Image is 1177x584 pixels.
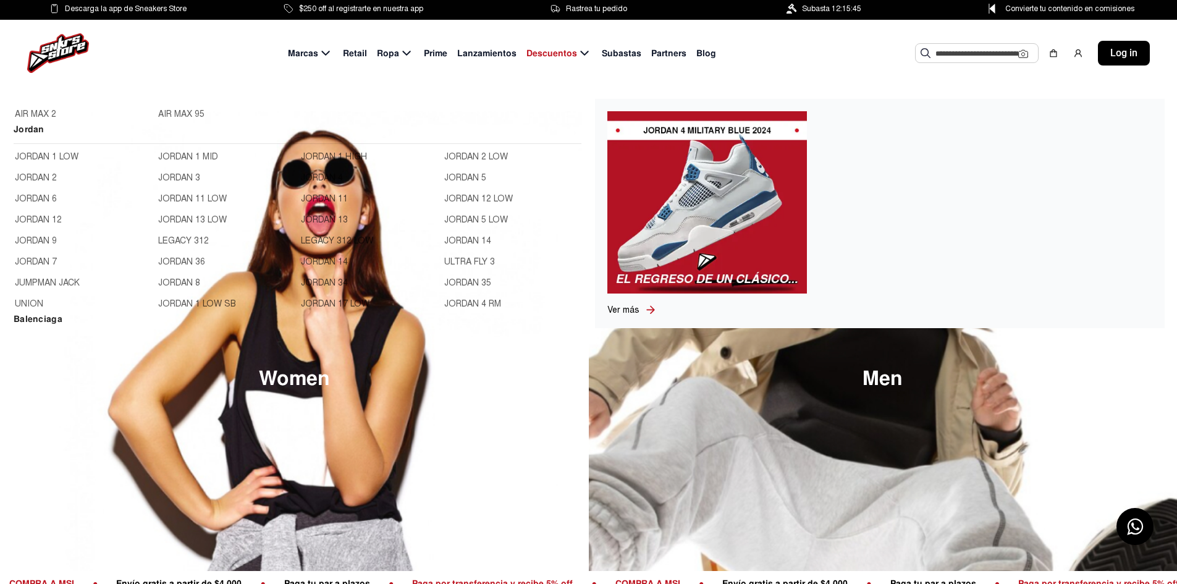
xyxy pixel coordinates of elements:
[566,2,627,15] span: Rastrea tu pedido
[424,47,447,60] span: Prime
[14,122,581,144] h2: Jordan
[301,192,437,206] a: JORDAN 11
[377,47,399,60] span: Ropa
[15,276,151,290] a: JUMPMAN JACK
[15,171,151,185] a: JORDAN 2
[301,213,437,227] a: JORDAN 13
[301,171,437,185] a: JORDAN 4
[158,297,294,311] a: JORDAN 1 LOW SB
[444,150,580,164] a: JORDAN 2 LOW
[158,171,294,185] a: JORDAN 3
[301,234,437,248] a: LEGACY 312 LOW
[863,369,903,389] span: Men
[158,192,294,206] a: JORDAN 11 LOW
[1110,46,1137,61] span: Log in
[15,255,151,269] a: JORDAN 7
[457,47,517,60] span: Lanzamientos
[802,2,861,15] span: Subasta 12:15:45
[444,234,580,248] a: JORDAN 14
[1018,49,1028,59] img: Cámara
[301,297,437,311] a: JORDAN 17 LOW
[696,47,716,60] span: Blog
[343,47,367,60] span: Retail
[444,297,580,311] a: JORDAN 4 RM
[158,213,294,227] a: JORDAN 13 LOW
[444,276,580,290] a: JORDAN 35
[15,213,151,227] a: JORDAN 12
[15,192,151,206] a: JORDAN 6
[301,255,437,269] a: JORDAN 14
[15,297,151,311] a: UNION
[299,2,423,15] span: $250 off al registrarte en nuestra app
[14,312,581,334] h2: Balenciaga
[288,47,318,60] span: Marcas
[158,234,294,248] a: LEGACY 312
[607,303,644,316] a: Ver más
[158,276,294,290] a: JORDAN 8
[607,305,639,315] span: Ver más
[921,48,930,58] img: Buscar
[444,171,580,185] a: JORDAN 5
[301,276,437,290] a: JORDAN 34
[444,213,580,227] a: JORDAN 5 LOW
[444,255,580,269] a: ULTRA FLY 3
[27,33,89,73] img: logo
[651,47,686,60] span: Partners
[15,108,151,121] a: AIR MAX 2
[65,2,187,15] span: Descarga la app de Sneakers Store
[444,192,580,206] a: JORDAN 12 LOW
[984,4,1000,14] img: Control Point Icon
[602,47,641,60] span: Subastas
[15,234,151,248] a: JORDAN 9
[1005,2,1134,15] span: Convierte tu contenido en comisiones
[158,150,294,164] a: JORDAN 1 MID
[158,108,294,121] a: AIR MAX 95
[301,150,437,164] a: JORDAN 1 HIGH
[1073,48,1083,58] img: user
[526,47,577,60] span: Descuentos
[1048,48,1058,58] img: shopping
[158,255,294,269] a: JORDAN 36
[15,150,151,164] a: JORDAN 1 LOW
[259,369,330,389] span: Women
